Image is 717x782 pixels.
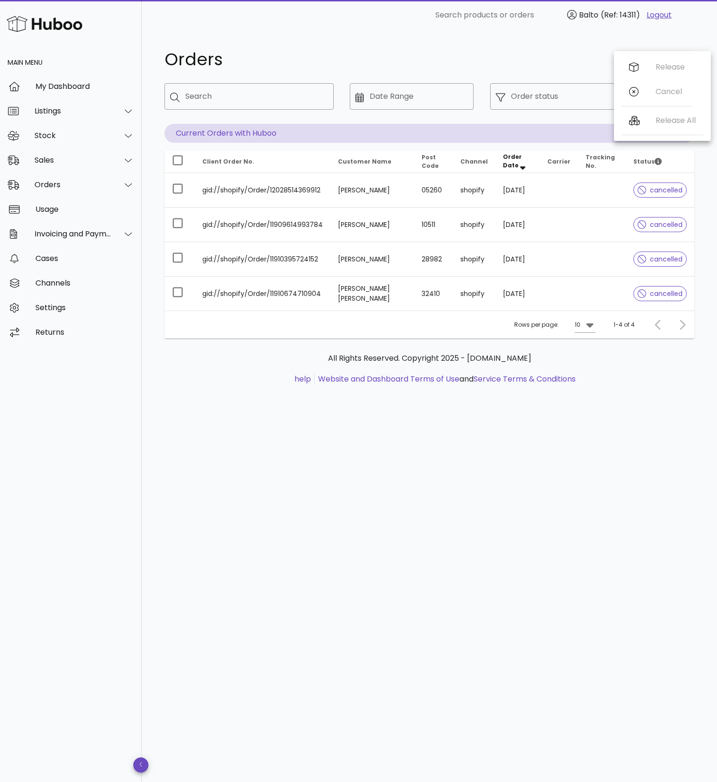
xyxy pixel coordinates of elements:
[414,173,453,208] td: 05260
[626,150,694,173] th: Status
[330,242,414,277] td: [PERSON_NAME]
[35,205,134,214] div: Usage
[453,277,495,311] td: shopify
[540,150,578,173] th: Carrier
[195,242,330,277] td: gid://shopify/Order/11910395724152
[35,131,112,140] div: Stock
[172,353,687,364] p: All Rights Reserved. Copyright 2025 - [DOMAIN_NAME]
[453,150,495,173] th: Channel
[586,153,615,170] span: Tracking No.
[414,150,453,173] th: Post Code
[579,9,598,20] span: Balto
[195,150,330,173] th: Client Order No.
[613,321,635,329] div: 1-4 of 4
[330,150,414,173] th: Customer Name
[460,157,488,165] span: Channel
[164,124,694,143] p: Current Orders with Huboo
[633,157,662,165] span: Status
[495,242,539,277] td: [DATE]
[453,242,495,277] td: shopify
[35,180,112,189] div: Orders
[7,14,82,34] img: Huboo Logo
[195,277,330,311] td: gid://shopify/Order/11910674710904
[638,256,682,262] span: cancelled
[35,303,134,312] div: Settings
[195,173,330,208] td: gid://shopify/Order/12028514369912
[330,277,414,311] td: [PERSON_NAME] [PERSON_NAME]
[414,242,453,277] td: 28982
[601,9,640,20] span: (Ref: 14311)
[638,221,682,228] span: cancelled
[575,321,580,329] div: 10
[495,277,539,311] td: [DATE]
[414,208,453,242] td: 10511
[414,277,453,311] td: 32410
[338,157,391,165] span: Customer Name
[330,208,414,242] td: [PERSON_NAME]
[35,278,134,287] div: Channels
[495,173,539,208] td: [DATE]
[164,51,605,68] h1: Orders
[315,374,576,385] li: and
[547,157,570,165] span: Carrier
[422,153,439,170] span: Post Code
[638,187,682,193] span: cancelled
[195,208,330,242] td: gid://shopify/Order/11909614993784
[35,106,112,115] div: Listings
[514,311,596,339] div: Rows per page:
[35,328,134,337] div: Returns
[647,9,672,21] a: Logout
[495,150,539,173] th: Order Date: Sorted descending. Activate to remove sorting.
[638,290,682,297] span: cancelled
[453,173,495,208] td: shopify
[495,208,539,242] td: [DATE]
[35,254,134,263] div: Cases
[294,374,311,384] a: help
[474,374,576,384] a: Service Terms & Conditions
[503,153,522,169] span: Order Date
[575,317,596,332] div: 10Rows per page:
[453,208,495,242] td: shopify
[578,150,626,173] th: Tracking No.
[202,157,254,165] span: Client Order No.
[35,229,112,238] div: Invoicing and Payments
[35,82,134,91] div: My Dashboard
[330,173,414,208] td: [PERSON_NAME]
[318,374,459,384] a: Website and Dashboard Terms of Use
[35,156,112,165] div: Sales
